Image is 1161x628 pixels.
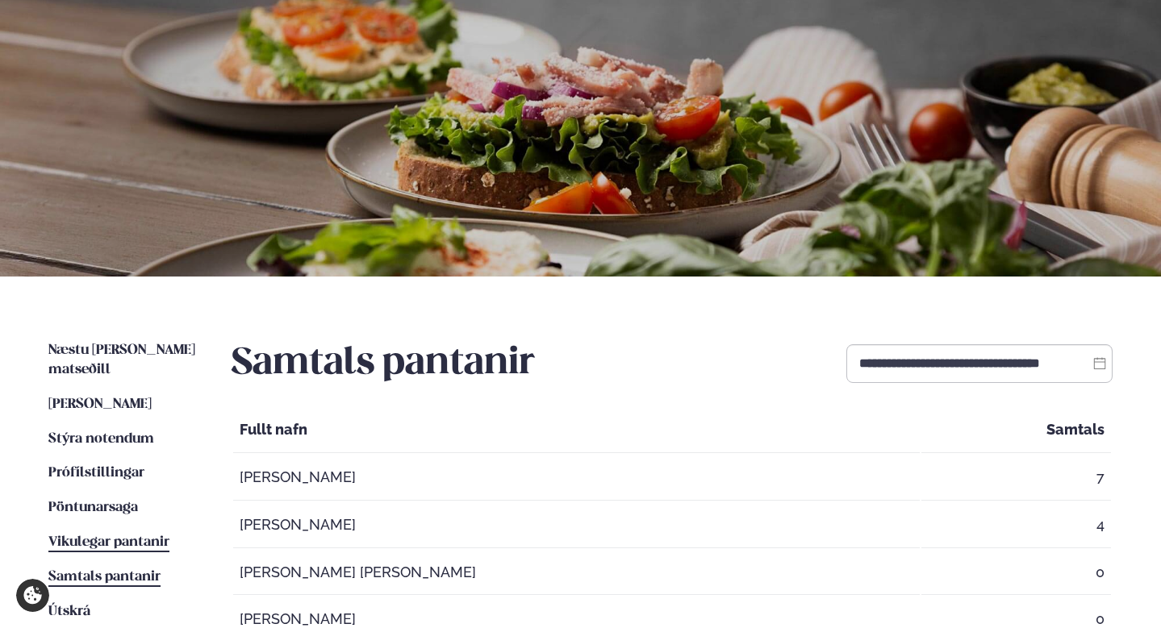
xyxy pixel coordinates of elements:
a: Prófílstillingar [48,464,144,483]
td: 4 [921,502,1111,548]
a: Útskrá [48,602,90,622]
span: Samtals pantanir [48,570,161,584]
td: [PERSON_NAME] [233,502,920,548]
a: Samtals pantanir [48,568,161,587]
span: Næstu [PERSON_NAME] matseðill [48,343,195,376]
h2: Samtals pantanir [232,341,535,386]
th: Fullt nafn [233,407,920,453]
a: Cookie settings [16,579,49,612]
a: Næstu [PERSON_NAME] matseðill [48,341,199,380]
a: Pöntunarsaga [48,498,138,518]
span: [PERSON_NAME] [48,397,152,411]
th: Samtals [921,407,1111,453]
a: [PERSON_NAME] [48,395,152,414]
a: Vikulegar pantanir [48,533,169,552]
td: [PERSON_NAME] [233,455,920,501]
span: Vikulegar pantanir [48,535,169,549]
td: 7 [921,455,1111,501]
a: Stýra notendum [48,430,154,449]
td: [PERSON_NAME] [PERSON_NAME] [233,550,920,596]
td: 0 [921,550,1111,596]
span: Pöntunarsaga [48,501,138,514]
span: Útskrá [48,605,90,618]
span: Stýra notendum [48,432,154,446]
span: Prófílstillingar [48,466,144,480]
